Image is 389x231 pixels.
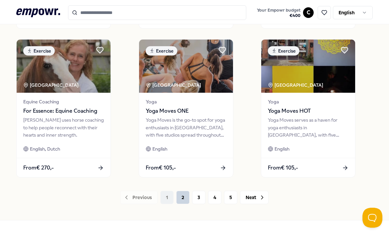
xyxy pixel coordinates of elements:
[240,191,269,204] button: Next
[257,13,300,18] span: € 400
[224,191,237,204] button: 5
[256,6,302,20] button: Your Empowr budget€400
[362,208,382,228] iframe: Help Scout Beacon - Open
[146,164,176,172] span: From € 105,-
[139,39,233,177] a: package imageExercise[GEOGRAPHIC_DATA] YogaYoga Moves ONEYoga Moves is the go-to spot for yoga en...
[146,107,226,115] span: Yoga Moves ONE
[208,191,221,204] button: 4
[23,116,104,139] div: [PERSON_NAME] uses horse coaching to help people reconnect with their hearts and inner strength.
[23,46,55,56] div: Exercise
[176,191,190,204] button: 2
[257,8,300,13] span: Your Empowr budget
[261,40,355,93] img: package image
[23,81,80,89] div: [GEOGRAPHIC_DATA]
[268,46,299,56] div: Exercise
[268,107,349,115] span: Yoga Moves HOT
[192,191,205,204] button: 3
[146,116,226,139] div: Yoga Moves is the go-to spot for yoga enthusiasts in [GEOGRAPHIC_DATA], with five studios spread ...
[268,164,298,172] span: From € 105,-
[139,40,233,93] img: package image
[268,81,324,89] div: [GEOGRAPHIC_DATA]
[146,46,177,56] div: Exercise
[146,81,202,89] div: [GEOGRAPHIC_DATA]
[17,40,111,93] img: package image
[23,98,104,105] span: Equine Coaching
[261,39,355,177] a: package imageExercise[GEOGRAPHIC_DATA] YogaYoga Moves HOTYoga Moves serves as a haven for yoga en...
[303,7,314,18] button: C
[23,164,54,172] span: From € 270,-
[23,107,104,115] span: For Essence: Equine Coaching
[68,5,246,20] input: Search for products, categories or subcategories
[146,98,226,105] span: Yoga
[274,145,289,153] span: English
[268,98,349,105] span: Yoga
[30,145,60,153] span: English, Dutch
[152,145,167,153] span: English
[268,116,349,139] div: Yoga Moves serves as a haven for yoga enthusiasts in [GEOGRAPHIC_DATA], with five studios dotted ...
[16,39,111,177] a: package imageExercise[GEOGRAPHIC_DATA] Equine CoachingFor Essence: Equine Coaching[PERSON_NAME] u...
[254,6,303,20] a: Your Empowr budget€400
